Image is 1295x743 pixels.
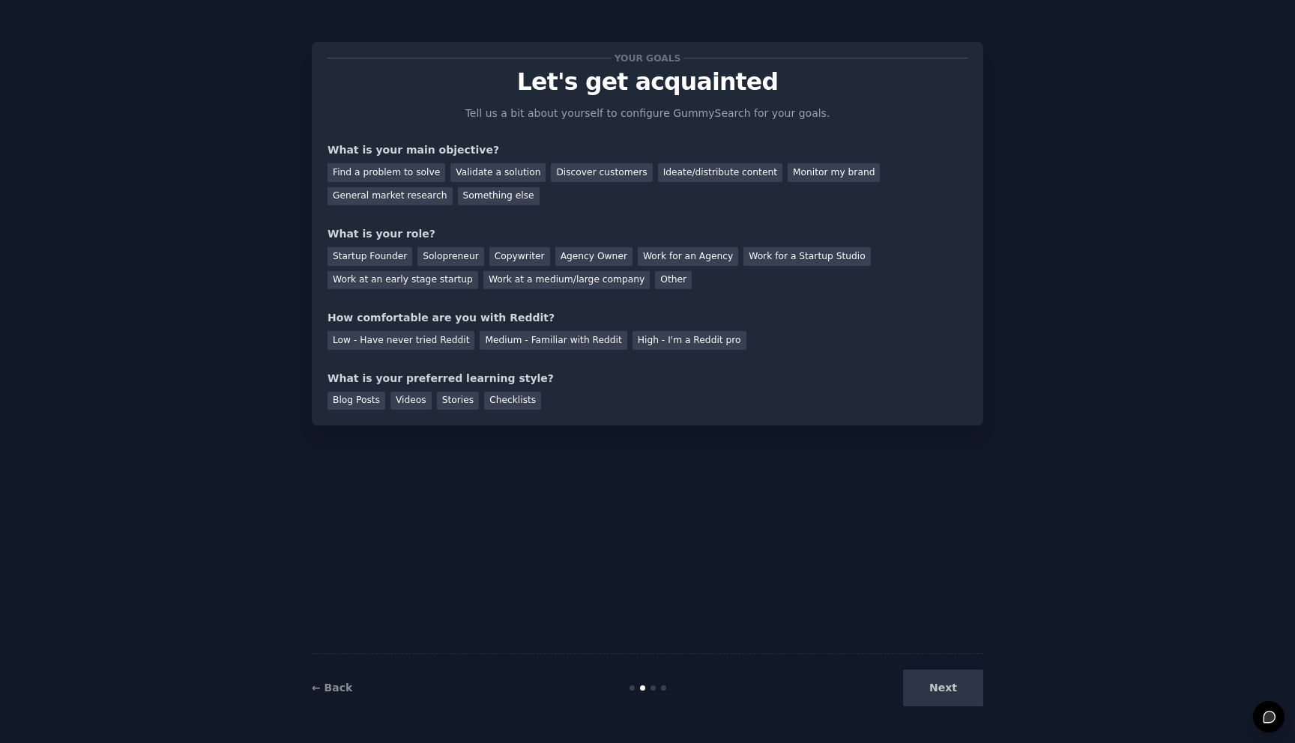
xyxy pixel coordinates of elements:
div: Validate a solution [450,163,546,182]
div: Startup Founder [327,247,412,266]
div: How comfortable are you with Reddit? [327,310,968,326]
div: What is your preferred learning style? [327,371,968,386]
div: Medium - Familiar with Reddit [480,331,627,350]
div: Work for an Agency [638,247,738,266]
div: What is your main objective? [327,142,968,158]
div: Work at a medium/large company [483,271,650,290]
div: What is your role? [327,226,968,242]
div: Low - Have never tried Reddit [327,331,474,350]
div: Something else [458,187,540,206]
div: Work at an early stage startup [327,271,478,290]
div: Work for a Startup Studio [743,247,870,266]
div: Agency Owner [555,247,633,266]
span: Your goals [612,50,683,66]
div: Discover customers [551,163,652,182]
p: Tell us a bit about yourself to configure GummySearch for your goals. [459,106,836,121]
div: Find a problem to solve [327,163,445,182]
div: Videos [390,392,432,410]
div: Solopreneur [417,247,483,266]
p: Let's get acquainted [327,69,968,95]
div: Stories [437,392,479,410]
div: Copywriter [489,247,550,266]
div: Ideate/distribute content [658,163,782,182]
div: Checklists [484,392,541,410]
div: Blog Posts [327,392,385,410]
a: ← Back [312,682,352,694]
div: Monitor my brand [788,163,880,182]
div: Other [655,271,692,290]
div: General market research [327,187,453,206]
div: High - I'm a Reddit pro [633,331,746,350]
